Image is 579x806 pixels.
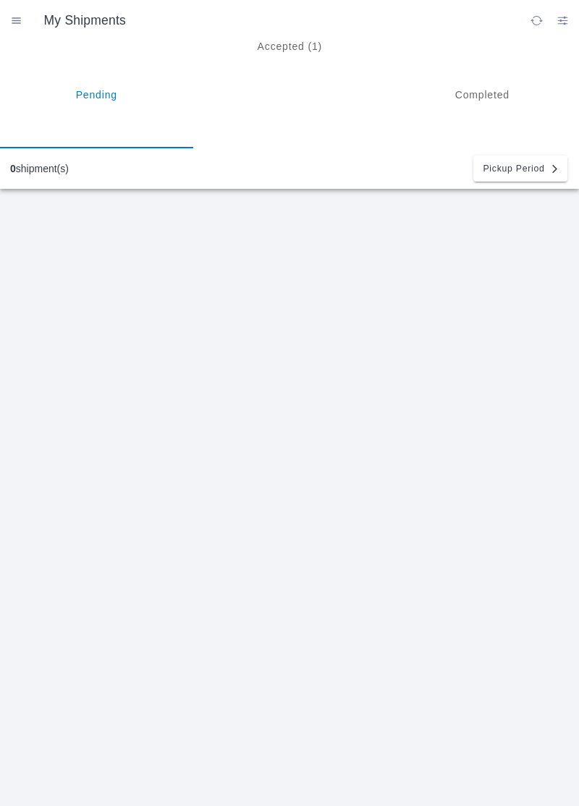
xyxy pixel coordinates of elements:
b: 0 [10,163,16,174]
div: shipment(s) [10,163,69,174]
ion-segment-button: Accepted (1) [193,41,386,148]
ion-title: My Shipments [30,13,523,28]
span: Pickup Period [483,164,544,173]
ion-segment-button: Completed [386,41,579,148]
